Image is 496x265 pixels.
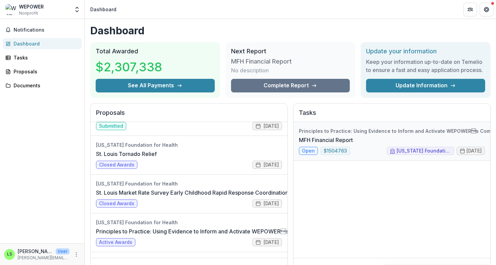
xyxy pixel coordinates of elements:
[3,38,82,49] a: Dashboard
[96,227,383,235] a: Principles to Practice: Using Evidence to Inform and Activate WEPOWERs Community Wealth Building...
[14,40,76,47] div: Dashboard
[72,250,80,259] button: More
[72,3,82,16] button: Open entity switcher
[231,48,350,55] h2: Next Report
[366,58,485,74] h3: Keep your information up-to-date on Temelio to ensure a fast and easy application process.
[96,48,215,55] h2: Total Awarded
[14,68,76,75] div: Proposals
[19,3,44,10] div: WEPOWER
[366,48,485,55] h2: Update your information
[231,58,292,65] h3: MFH Financial Report
[96,58,162,76] h3: $2,307,338
[3,66,82,77] a: Proposals
[14,27,79,33] span: Notifications
[90,6,116,13] div: Dashboard
[3,24,82,35] button: Notifications
[96,109,282,122] h2: Proposals
[96,150,157,158] a: St. Louis Tornado Relief
[463,3,477,16] button: Partners
[299,136,353,144] a: MFH Financial Report
[3,52,82,63] a: Tasks
[18,248,53,255] p: [PERSON_NAME]
[3,80,82,91] a: Documents
[88,4,119,14] nav: breadcrumb
[56,248,70,254] p: User
[96,189,288,197] a: St. Louis Market Rate Survey Early Childhood Rapid Response Coordination
[366,79,485,92] a: Update Information
[96,79,215,92] button: See All Payments
[231,66,269,74] p: No description
[7,252,12,257] div: Libby Sunkari
[299,109,485,122] h2: Tasks
[480,3,493,16] button: Get Help
[90,24,491,37] h1: Dashboard
[5,4,16,15] img: WEPOWER
[231,79,350,92] a: Complete Report
[14,82,76,89] div: Documents
[14,54,76,61] div: Tasks
[18,255,70,261] p: [PERSON_NAME][EMAIL_ADDRESS][DOMAIN_NAME]
[19,10,38,16] span: Nonprofit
